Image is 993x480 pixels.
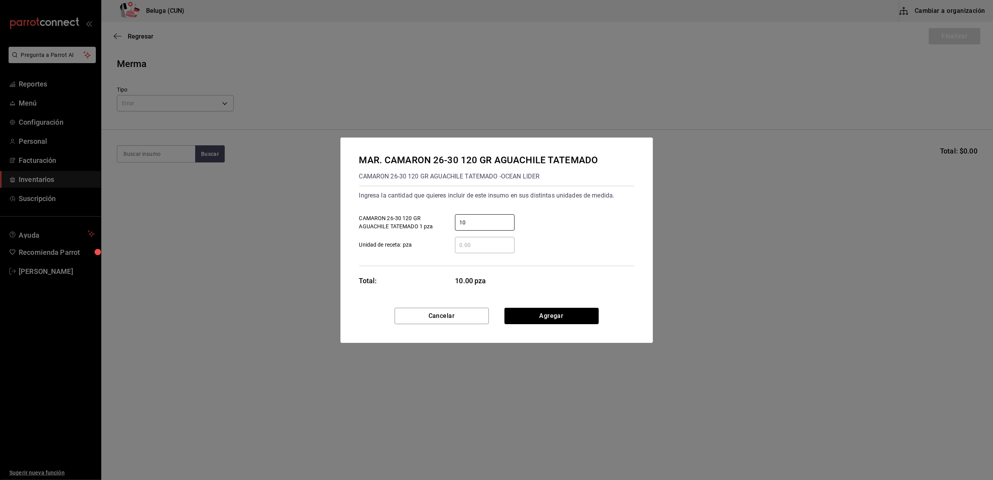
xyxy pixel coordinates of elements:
button: Cancelar [395,308,489,324]
span: CAMARON 26-30 120 GR AGUACHILE TATEMADO 1 pza [359,214,440,231]
div: Ingresa la cantidad que quieres incluir de este insumo en sus distintas unidades de medida. [359,189,634,202]
span: Unidad de receta: pza [359,241,412,249]
div: CAMARON 26-30 120 GR AGUACHILE TATEMADO - OCEAN LIDER [359,170,598,183]
button: Agregar [504,308,599,324]
span: 10.00 pza [455,275,515,286]
input: Unidad de receta: pza [455,240,515,250]
div: Total: [359,275,377,286]
div: MAR. CAMARON 26-30 120 GR AGUACHILE TATEMADO [359,153,598,167]
input: CAMARON 26-30 120 GR AGUACHILE TATEMADO 1 pza [455,218,515,227]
